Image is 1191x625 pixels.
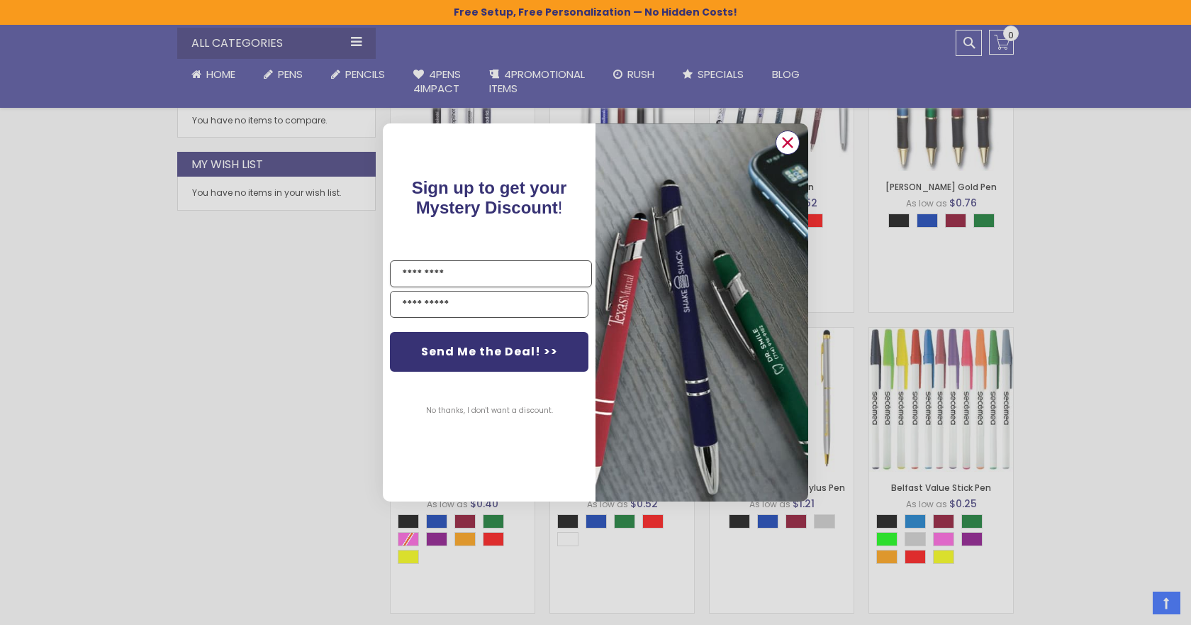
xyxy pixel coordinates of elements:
[412,178,567,217] span: !
[412,178,567,217] span: Sign up to get your Mystery Discount
[595,123,808,502] img: pop-up-image
[776,131,800,155] button: Close dialog
[390,332,588,372] button: Send Me the Deal! >>
[1074,587,1191,625] iframe: Google Customer Reviews
[419,393,560,428] button: No thanks, I don't want a discount.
